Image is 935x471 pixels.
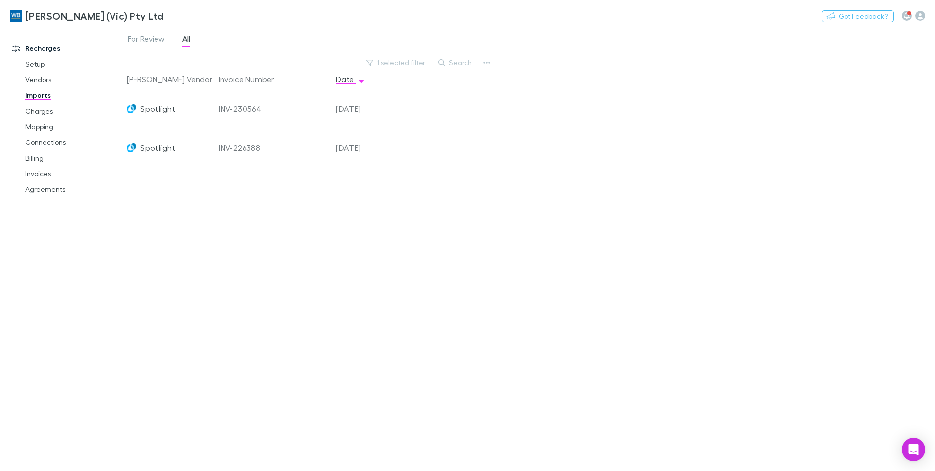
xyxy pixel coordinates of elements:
[128,34,165,47] span: For Review
[140,128,175,167] span: Spotlight
[902,438,925,461] div: Open Intercom Messenger
[16,150,132,166] a: Billing
[2,41,132,56] a: Recharges
[16,135,132,150] a: Connections
[336,70,365,89] button: Date
[219,70,286,89] button: Invoice Number
[822,10,894,22] button: Got Feedback?
[332,89,391,128] div: [DATE]
[127,104,136,114] img: Spotlight's Logo
[127,143,136,153] img: Spotlight's Logo
[16,166,132,182] a: Invoices
[182,34,190,47] span: All
[127,70,224,89] button: [PERSON_NAME] Vendor
[361,57,431,69] button: 1 selected filter
[140,89,175,128] span: Spotlight
[16,56,132,72] a: Setup
[219,128,328,167] div: INV-226388
[16,119,132,135] a: Mapping
[25,10,163,22] h3: [PERSON_NAME] (Vic) Pty Ltd
[4,4,169,27] a: [PERSON_NAME] (Vic) Pty Ltd
[16,72,132,88] a: Vendors
[332,128,391,167] div: [DATE]
[433,57,478,69] button: Search
[16,103,132,119] a: Charges
[16,88,132,103] a: Imports
[16,182,132,197] a: Agreements
[10,10,22,22] img: William Buck (Vic) Pty Ltd's Logo
[219,89,328,128] div: INV-230564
